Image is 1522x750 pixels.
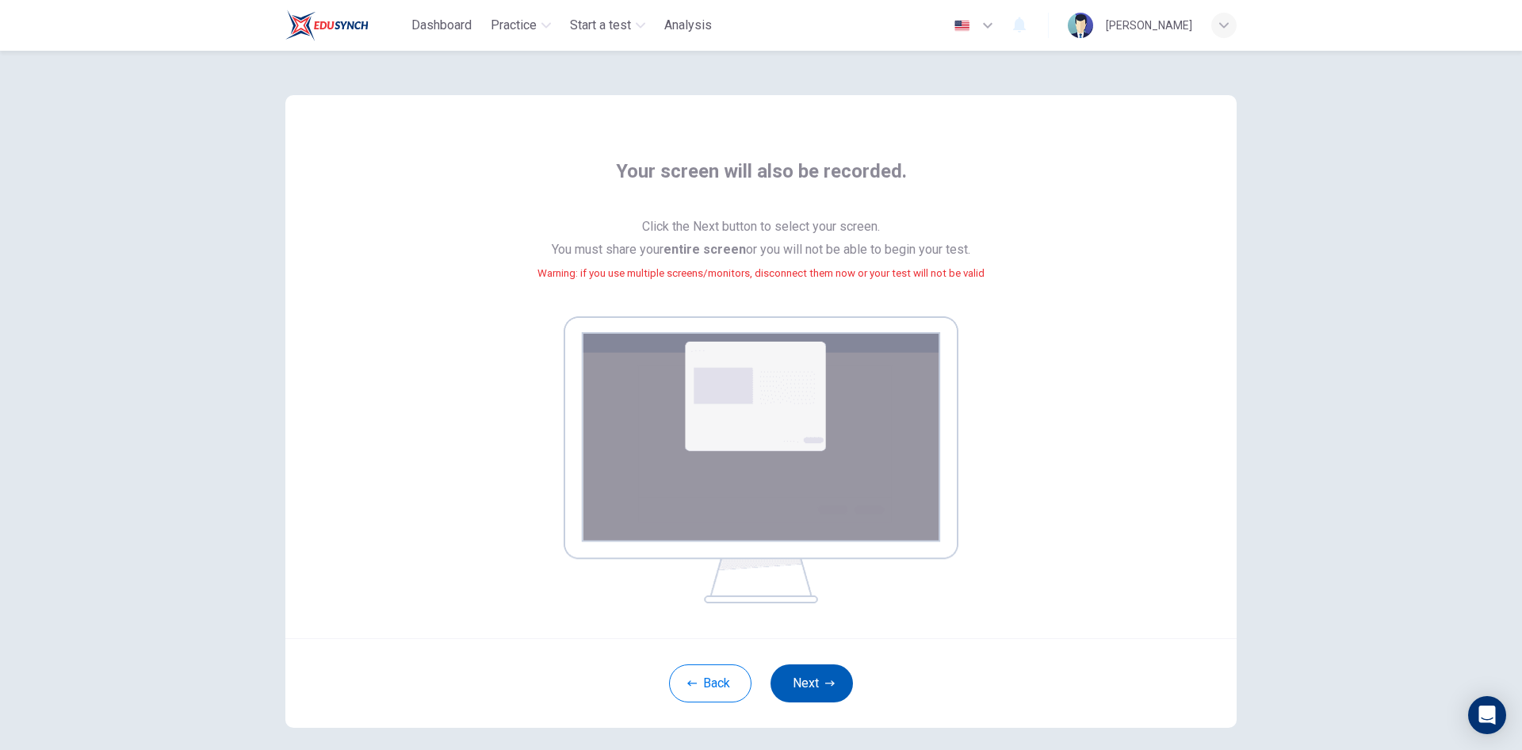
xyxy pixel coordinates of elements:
[405,11,478,40] button: Dashboard
[616,159,907,203] span: Your screen will also be recorded.
[285,10,405,41] a: Train Test logo
[664,16,712,35] span: Analysis
[658,11,718,40] button: Analysis
[285,10,369,41] img: Train Test logo
[1068,13,1093,38] img: Profile picture
[1106,16,1192,35] div: [PERSON_NAME]
[537,267,985,279] small: Warning: if you use multiple screens/monitors, disconnect them now or your test will not be valid
[564,11,652,40] button: Start a test
[537,216,985,304] span: Click the Next button to select your screen. You must share your or you will not be able to begin...
[570,16,631,35] span: Start a test
[669,664,751,702] button: Back
[771,664,853,702] button: Next
[1468,696,1506,734] div: Open Intercom Messenger
[484,11,557,40] button: Practice
[663,242,746,257] b: entire screen
[411,16,472,35] span: Dashboard
[564,316,958,603] img: screen share example
[952,20,972,32] img: en
[491,16,537,35] span: Practice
